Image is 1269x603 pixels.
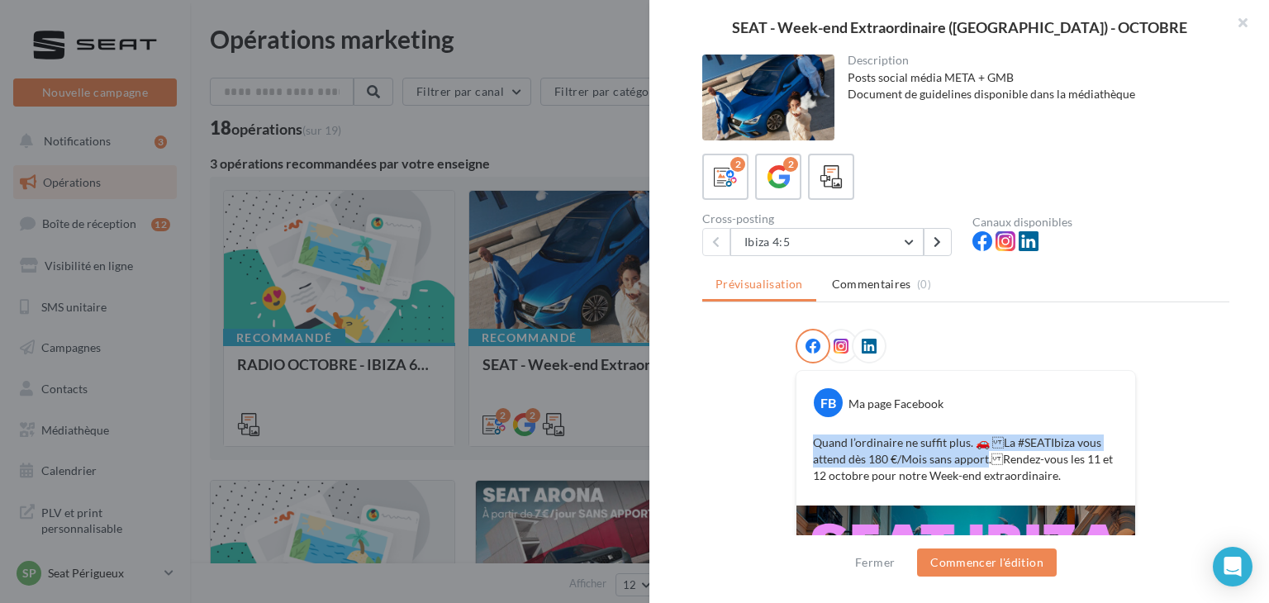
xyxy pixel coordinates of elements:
span: Commentaires [832,276,911,292]
div: Ma page Facebook [848,396,943,412]
p: Quand l’ordinaire ne suffit plus. 🚗 La #SEATIbiza vous attend dès 180 €/Mois sans apport. Rendez-... [813,434,1119,484]
div: Open Intercom Messenger [1213,547,1252,586]
div: Canaux disponibles [972,216,1229,228]
button: Ibiza 4:5 [730,228,924,256]
div: FB [814,388,843,417]
div: Posts social média META + GMB Document de guidelines disponible dans la médiathèque [848,69,1217,102]
div: 2 [730,157,745,172]
div: 2 [783,157,798,172]
div: Cross-posting [702,213,959,225]
button: Fermer [848,553,901,572]
button: Commencer l'édition [917,548,1057,577]
span: (0) [917,278,931,291]
div: Description [848,55,1217,66]
div: SEAT - Week-end Extraordinaire ([GEOGRAPHIC_DATA]) - OCTOBRE [676,20,1243,35]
